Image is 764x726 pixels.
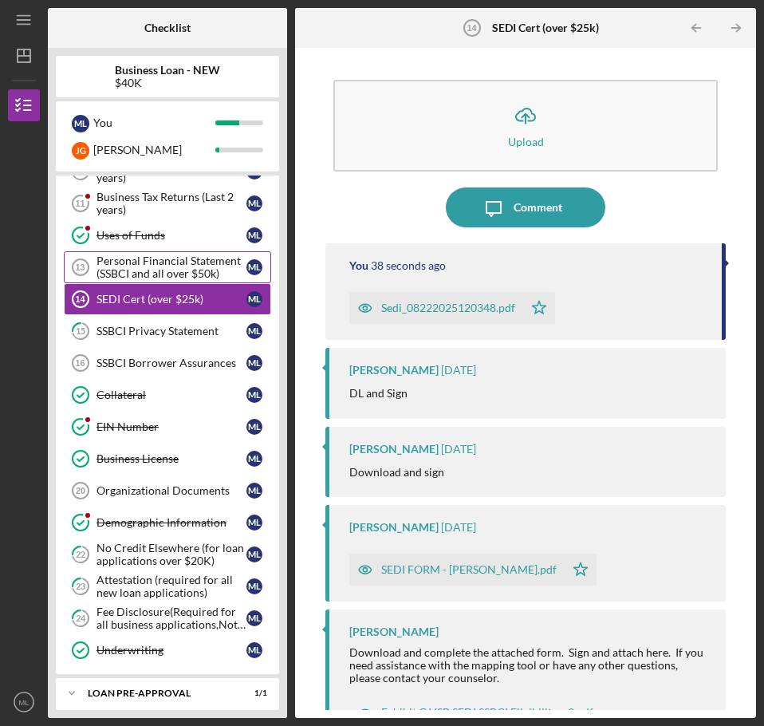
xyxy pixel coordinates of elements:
div: SSBCI Privacy Statement [96,325,246,337]
div: You [93,109,215,136]
div: [PERSON_NAME] [349,625,439,638]
div: Comment [514,187,562,227]
div: Personal Financial Statement (SSBCI and all over $50k) [96,254,246,280]
time: 2025-08-22 17:28 [371,259,446,272]
tspan: 15 [76,326,85,337]
div: M L [246,291,262,307]
tspan: 22 [76,550,85,560]
b: Checklist [144,22,191,34]
a: Demographic InformationML [64,507,271,539]
time: 2025-07-23 16:48 [441,443,476,456]
div: M L [246,387,262,403]
div: Uses of Funds [96,229,246,242]
div: Exhibit G VSB SEDI SSBCI Eligibility_v3.pdf [381,706,593,719]
button: ML [8,686,40,718]
div: J G [72,142,89,160]
div: EIN Number [96,420,246,433]
a: 15SSBCI Privacy StatementML [64,315,271,347]
a: 13Personal Financial Statement (SSBCI and all over $50k)ML [64,251,271,283]
div: M L [246,419,262,435]
time: 2025-07-23 16:48 [441,521,476,534]
div: [PERSON_NAME] [349,521,439,534]
div: LOAN PRE-APPROVAL [88,689,227,698]
a: Business LicenseML [64,443,271,475]
tspan: 16 [75,358,85,368]
div: Collateral [96,389,246,401]
div: Upload [508,136,544,148]
tspan: 11 [75,199,85,208]
div: M L [246,451,262,467]
tspan: 14 [75,294,85,304]
b: SEDI Cert (over $25k) [492,22,599,34]
div: 1 / 1 [238,689,267,698]
div: No Credit Elsewhere (for loan applications over $20K) [96,542,246,567]
div: Business License [96,452,246,465]
div: Business Tax Returns (Last 2 years) [96,191,246,216]
div: M L [246,195,262,211]
text: ML [18,698,30,707]
div: [PERSON_NAME] [349,364,439,377]
div: You [349,259,368,272]
div: M L [246,355,262,371]
div: M L [246,642,262,658]
div: SEDI FORM - [PERSON_NAME].pdf [381,563,557,576]
p: Download and sign [349,464,444,481]
button: SEDI FORM - [PERSON_NAME].pdf [349,554,597,586]
div: Sedi_08222025120348.pdf [381,302,515,314]
p: DL and Sign [349,385,408,402]
a: UnderwritingML [64,634,271,666]
div: Attestation (required for all new loan applications) [96,574,246,599]
div: Fee Disclosure(Required for all business applications,Not needed for Contractor loans) [96,606,246,631]
a: 20Organizational DocumentsML [64,475,271,507]
div: SSBCI Borrower Assurances [96,357,246,369]
tspan: 10 [76,167,86,177]
div: [PERSON_NAME] [349,443,439,456]
div: [PERSON_NAME] [93,136,215,164]
div: M L [246,259,262,275]
div: M L [246,483,262,499]
div: M L [246,515,262,531]
tspan: 14 [467,23,477,33]
a: EIN NumberML [64,411,271,443]
div: M L [246,546,262,562]
div: Underwriting [96,644,246,657]
b: Business Loan - NEW [115,64,220,77]
time: 2025-08-07 15:04 [441,364,476,377]
div: Download and complete the attached form. Sign and attach here. If you need assistance with the ma... [349,646,710,685]
a: 22No Credit Elsewhere (for loan applications over $20K)ML [64,539,271,570]
a: 11Business Tax Returns (Last 2 years)ML [64,187,271,219]
a: CollateralML [64,379,271,411]
a: 16SSBCI Borrower AssurancesML [64,347,271,379]
a: Uses of FundsML [64,219,271,251]
a: 23Attestation (required for all new loan applications)ML [64,570,271,602]
button: Upload [333,80,718,172]
div: M L [246,578,262,594]
div: SEDI Cert (over $25k) [96,293,246,306]
div: M L [246,323,262,339]
tspan: 23 [76,582,85,592]
a: 14SEDI Cert (over $25k)ML [64,283,271,315]
div: Demographic Information [96,516,246,529]
div: M L [246,610,262,626]
a: 24Fee Disclosure(Required for all business applications,Not needed for Contractor loans)ML [64,602,271,634]
button: Sedi_08222025120348.pdf [349,292,555,324]
div: M L [246,227,262,243]
div: M L [72,115,89,132]
tspan: 24 [76,614,86,624]
div: $40K [115,77,220,89]
button: Comment [446,187,605,227]
tspan: 13 [75,262,85,272]
tspan: 20 [76,486,85,495]
div: Organizational Documents [96,484,246,497]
